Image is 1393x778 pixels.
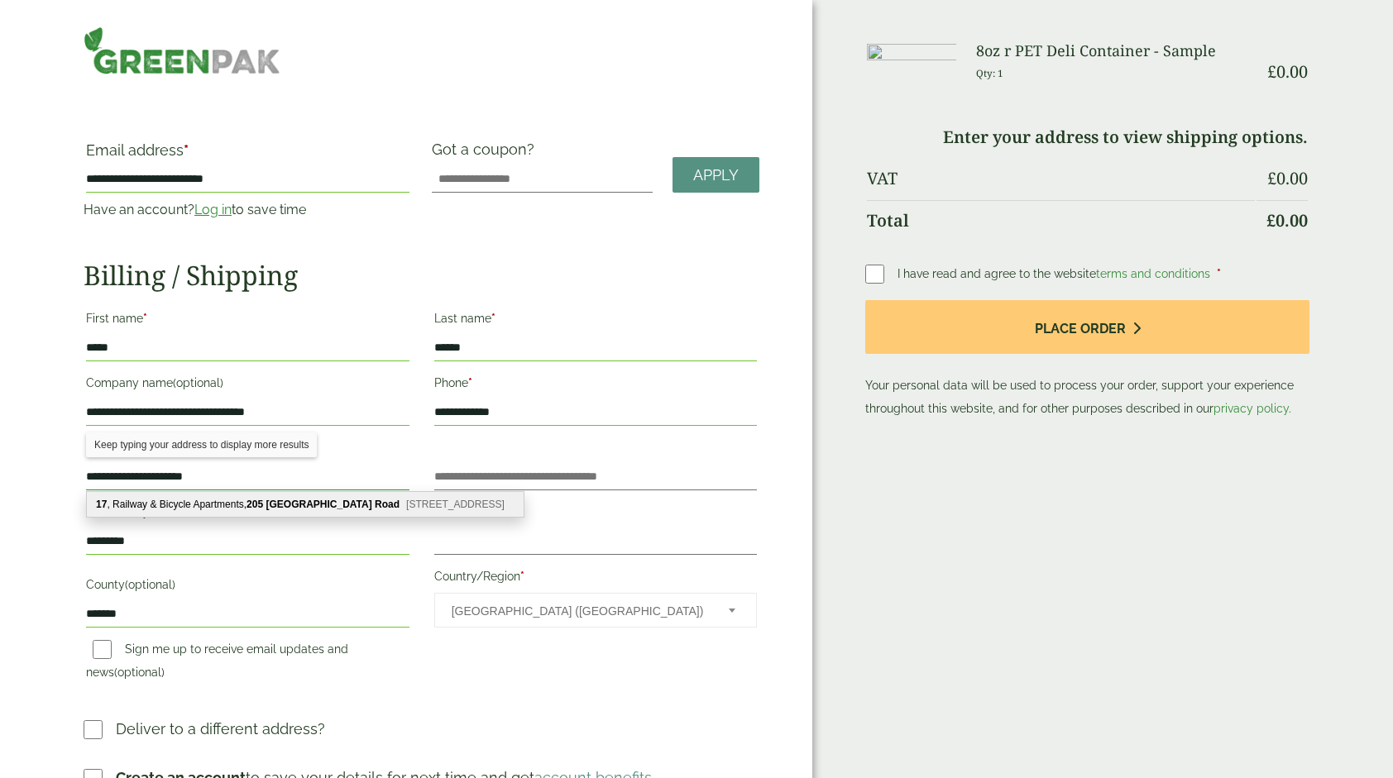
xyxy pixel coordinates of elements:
[143,312,147,325] abbr: required
[86,642,348,684] label: Sign me up to receive email updates and news
[86,371,409,399] label: Company name
[86,432,317,457] div: Keep typing your address to display more results
[434,371,758,399] label: Phone
[86,307,409,335] label: First name
[86,573,409,601] label: County
[693,166,739,184] span: Apply
[1217,267,1221,280] abbr: required
[125,578,175,591] span: (optional)
[520,570,524,583] abbr: required
[116,718,325,740] p: Deliver to a different address?
[976,67,1003,79] small: Qty: 1
[434,565,758,593] label: Country/Region
[452,594,707,628] span: United Kingdom (UK)
[194,202,232,217] a: Log in
[434,593,758,628] span: Country/Region
[434,307,758,335] label: Last name
[84,26,280,74] img: GreenPak Supplies
[432,141,541,166] label: Got a coupon?
[867,200,1255,241] th: Total
[1213,402,1289,415] a: privacy policy
[114,666,165,679] span: (optional)
[96,499,107,510] b: 17
[1096,267,1210,280] a: terms and conditions
[173,376,223,389] span: (optional)
[865,300,1309,420] p: Your personal data will be used to process your order, support your experience throughout this we...
[898,267,1213,280] span: I have read and agree to the website
[87,492,524,517] div: 17, Railway & Bicycle Apartments, 205 London Road
[1267,167,1276,189] span: £
[86,143,409,166] label: Email address
[865,300,1309,354] button: Place order
[434,500,758,528] label: Postcode
[247,499,263,510] b: 205
[1267,60,1308,83] bdi: 0.00
[93,640,112,659] input: Sign me up to receive email updates and news(optional)
[266,499,371,510] b: [GEOGRAPHIC_DATA]
[375,499,400,510] b: Road
[867,117,1308,157] td: Enter your address to view shipping options.
[84,200,412,220] p: Have an account? to save time
[1267,167,1308,189] bdi: 0.00
[976,42,1254,60] h3: 8oz r PET Deli Container - Sample
[1267,60,1276,83] span: £
[1266,209,1308,231] bdi: 0.00
[867,159,1255,198] th: VAT
[673,157,759,193] a: Apply
[406,499,505,510] span: [STREET_ADDRESS]
[184,141,189,159] abbr: required
[1266,209,1276,231] span: £
[468,376,472,389] abbr: required
[84,260,759,291] h2: Billing / Shipping
[491,312,495,325] abbr: required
